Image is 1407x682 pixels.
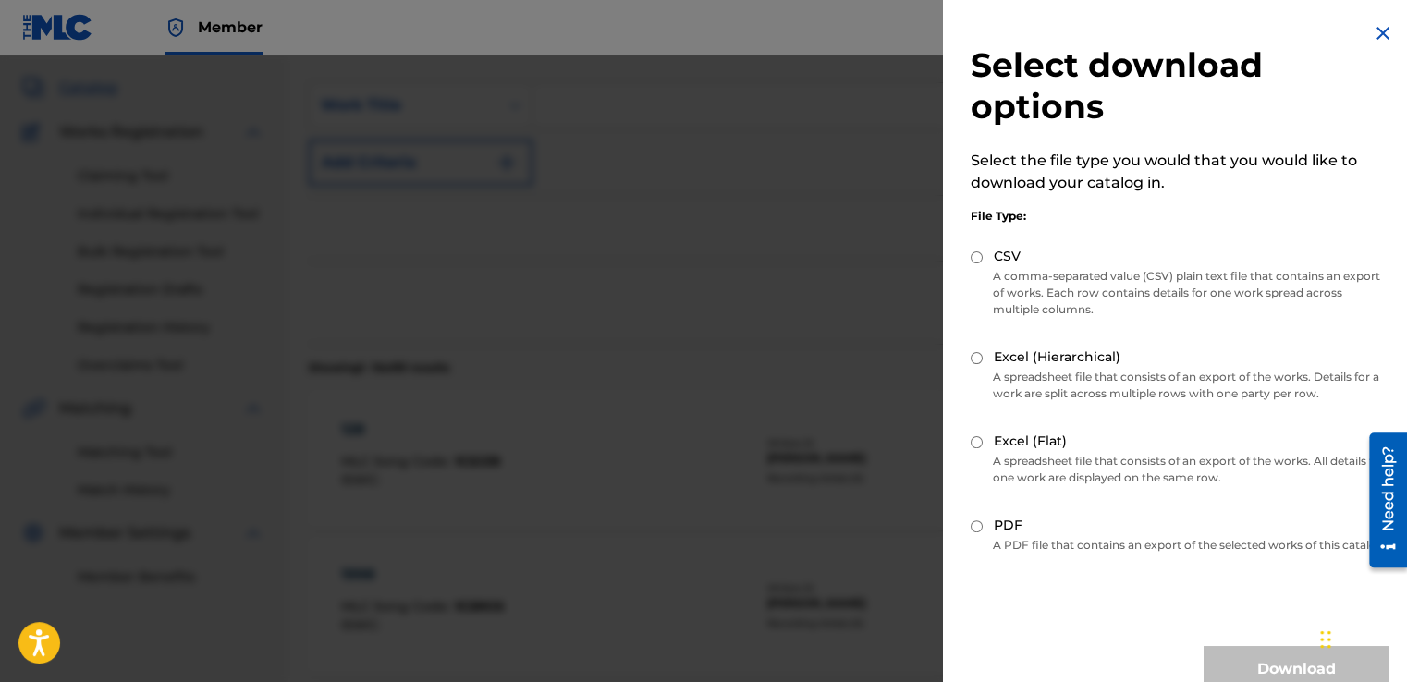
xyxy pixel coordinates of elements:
p: A spreadsheet file that consists of an export of the works. Details for a work are split across m... [971,369,1389,402]
iframe: Resource Center [1355,426,1407,575]
label: PDF [994,516,1022,535]
iframe: Chat Widget [1315,593,1407,682]
div: Drag [1320,612,1331,667]
p: Select the file type you would that you would like to download your catalog in. [971,150,1389,194]
label: Excel (Hierarchical) [994,347,1120,367]
div: File Type: [971,208,1389,225]
p: A spreadsheet file that consists of an export of the works. All details for one work are displaye... [971,453,1389,486]
img: Top Rightsholder [165,17,187,39]
span: Member [198,17,263,38]
label: CSV [994,247,1021,266]
h2: Select download options [971,44,1389,128]
img: MLC Logo [22,14,93,41]
p: A comma-separated value (CSV) plain text file that contains an export of works. Each row contains... [971,268,1389,318]
p: A PDF file that contains an export of the selected works of this catalog. [971,537,1389,554]
label: Excel (Flat) [994,432,1067,451]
